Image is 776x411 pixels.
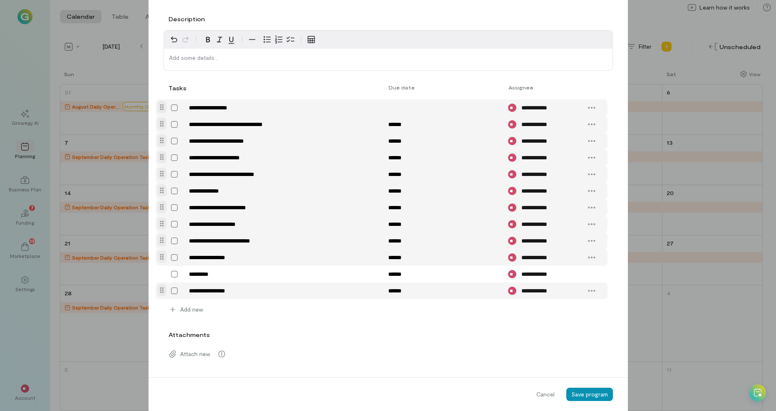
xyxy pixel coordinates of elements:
[180,350,210,358] span: Attach new
[202,34,214,45] button: Bold
[168,34,180,45] button: Undo Ctrl+Z
[180,305,203,314] span: Add new
[384,84,503,91] div: Due date
[536,390,555,399] span: Cancel
[261,34,296,45] div: toggle group
[169,15,205,23] label: Description
[285,34,296,45] button: Check list
[164,346,613,362] div: Attach new
[261,34,273,45] button: Bulleted list
[169,331,210,339] label: Attachments
[503,84,583,91] div: Assignee
[273,34,285,45] button: Numbered list
[226,34,237,45] button: Underline
[566,388,613,401] button: Save program
[169,84,184,92] div: Tasks
[164,49,612,70] div: editable markdown
[571,391,608,398] span: Save program
[214,34,226,45] button: Italic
